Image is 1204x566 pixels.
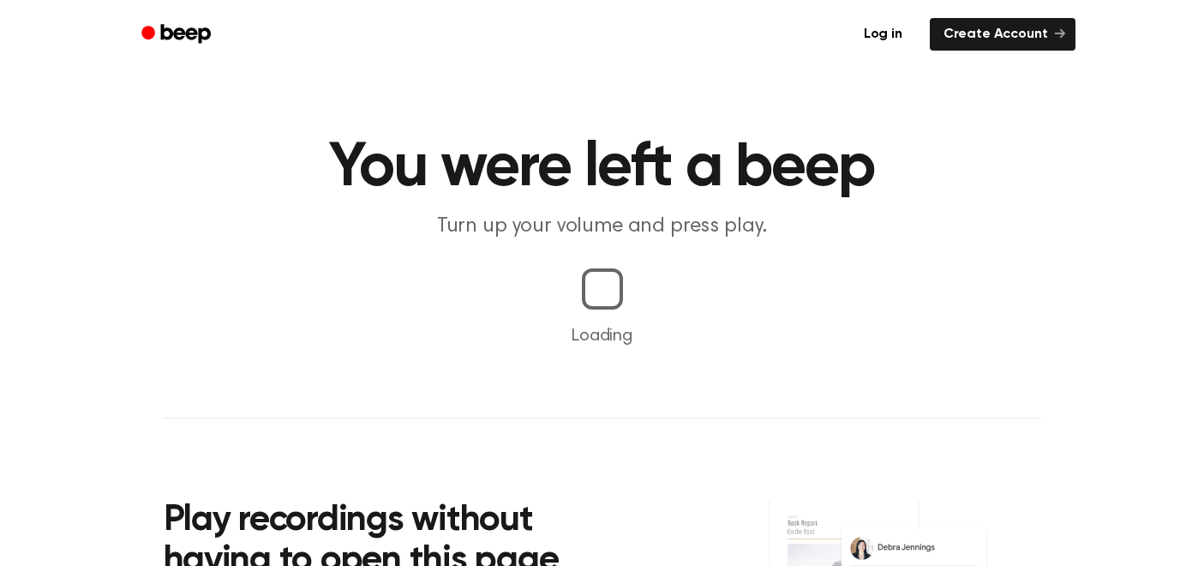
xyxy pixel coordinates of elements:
p: Turn up your volume and press play. [273,213,931,241]
p: Loading [21,323,1183,349]
a: Beep [129,18,226,51]
a: Create Account [930,18,1075,51]
a: Log in [847,15,919,54]
h1: You were left a beep [164,137,1041,199]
